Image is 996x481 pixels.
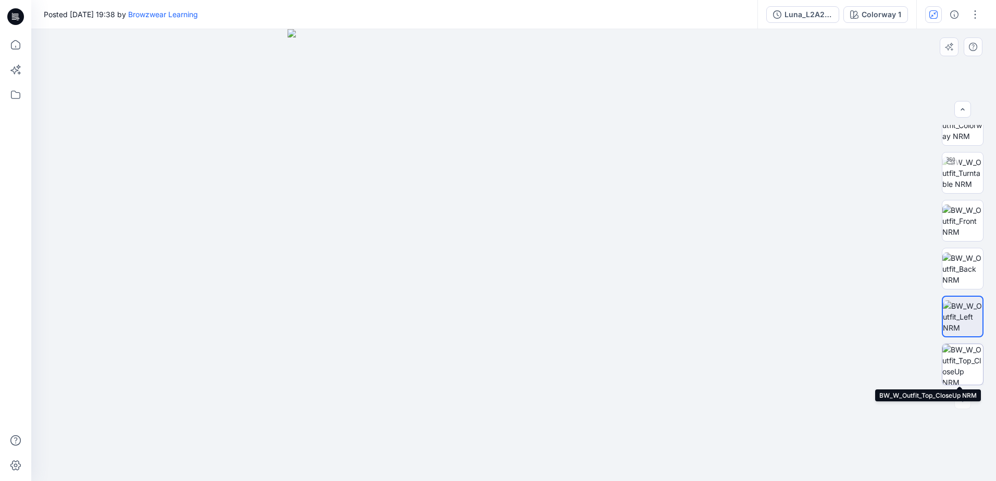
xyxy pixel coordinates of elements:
img: BW_W_Outfit_Colorway NRM [942,109,983,142]
button: Colorway 1 [843,6,908,23]
img: BW_W_Outfit_Turntable NRM [942,157,983,189]
a: Browzwear Learning [128,10,198,19]
div: Colorway 1 [862,9,901,20]
img: eyJhbGciOiJIUzI1NiIsImtpZCI6IjAiLCJzbHQiOiJzZXMiLCJ0eXAiOiJKV1QifQ.eyJkYXRhIjp7InR5cGUiOiJzdG9yYW... [288,29,740,481]
button: Luna_L2A2_Garment Creation [766,6,839,23]
button: Details [946,6,963,23]
div: Luna_L2A2_Garment Creation [785,9,832,20]
img: BW_W_Outfit_Back NRM [942,252,983,285]
span: Posted [DATE] 19:38 by [44,9,198,20]
img: BW_W_Outfit_Top_CloseUp NRM [942,344,983,385]
img: BW_W_Outfit_Left NRM [943,300,982,333]
img: BW_W_Outfit_Front NRM [942,205,983,237]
